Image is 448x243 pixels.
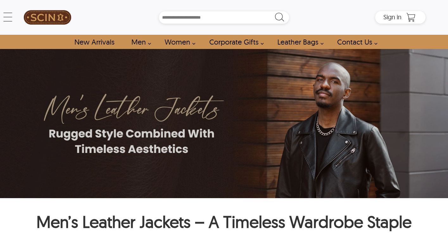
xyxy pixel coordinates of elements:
[24,3,71,32] img: SCIN
[67,35,121,49] a: Shop New Arrivals
[157,35,199,49] a: Shop Women Leather Jackets
[124,35,155,49] a: shop men's leather jackets
[330,35,381,49] a: contact-us
[383,15,401,20] a: Sign in
[22,211,426,235] h1: Men’s Leather Jackets – A Timeless Wardrobe Staple
[383,13,401,21] span: Sign in
[22,3,73,32] a: SCIN
[270,35,327,49] a: Shop Leather Bags
[405,13,417,22] a: Shopping Cart
[202,35,267,49] a: Shop Leather Corporate Gifts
